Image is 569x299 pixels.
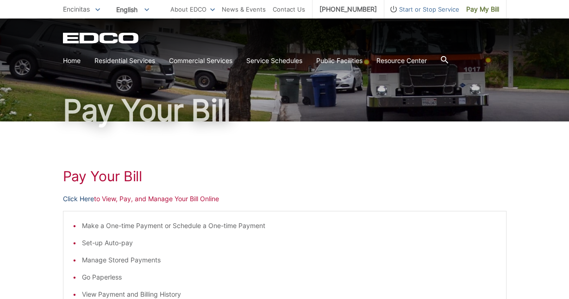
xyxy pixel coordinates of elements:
[222,4,266,14] a: News & Events
[82,238,497,248] li: Set-up Auto-pay
[63,32,140,44] a: EDCD logo. Return to the homepage.
[63,194,506,204] p: to View, Pay, and Manage Your Bill Online
[170,4,215,14] a: About EDCO
[246,56,302,66] a: Service Schedules
[82,221,497,231] li: Make a One-time Payment or Schedule a One-time Payment
[466,4,499,14] span: Pay My Bill
[82,255,497,265] li: Manage Stored Payments
[63,194,94,204] a: Click Here
[109,2,156,17] span: English
[63,56,81,66] a: Home
[94,56,155,66] a: Residential Services
[63,168,506,184] h1: Pay Your Bill
[273,4,305,14] a: Contact Us
[376,56,427,66] a: Resource Center
[169,56,232,66] a: Commercial Services
[316,56,363,66] a: Public Facilities
[63,95,506,125] h1: Pay Your Bill
[63,5,90,13] span: Encinitas
[82,272,497,282] li: Go Paperless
